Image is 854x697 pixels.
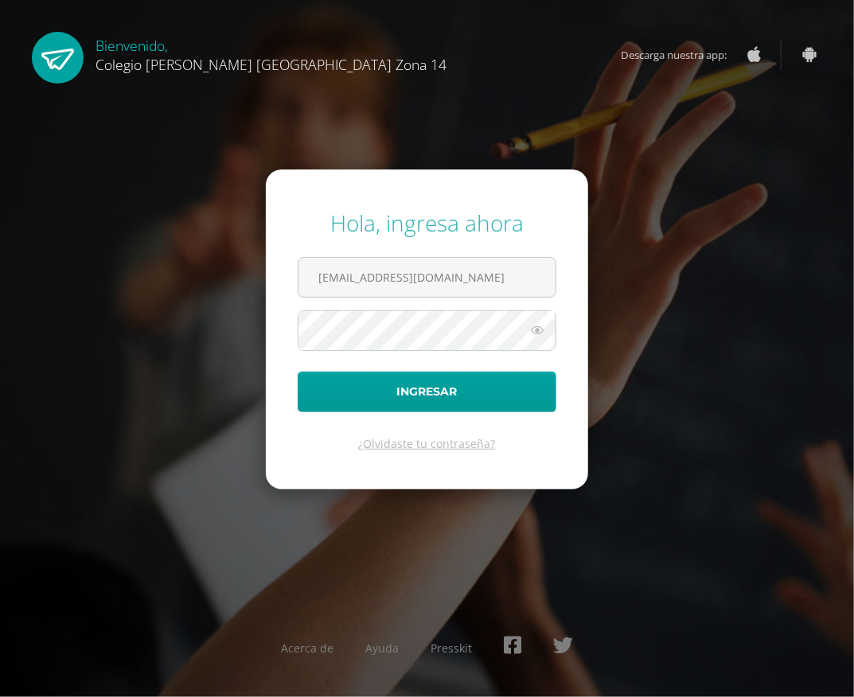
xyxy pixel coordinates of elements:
[622,40,743,70] span: Descarga nuestra app:
[431,641,472,656] a: Presskit
[365,641,399,656] a: Ayuda
[298,208,556,238] div: Hola, ingresa ahora
[96,55,446,74] span: Colegio [PERSON_NAME] [GEOGRAPHIC_DATA] Zona 14
[298,372,556,412] button: Ingresar
[298,258,556,297] input: Correo electrónico o usuario
[359,436,496,451] a: ¿Olvidaste tu contraseña?
[96,32,446,74] div: Bienvenido,
[281,641,333,656] a: Acerca de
